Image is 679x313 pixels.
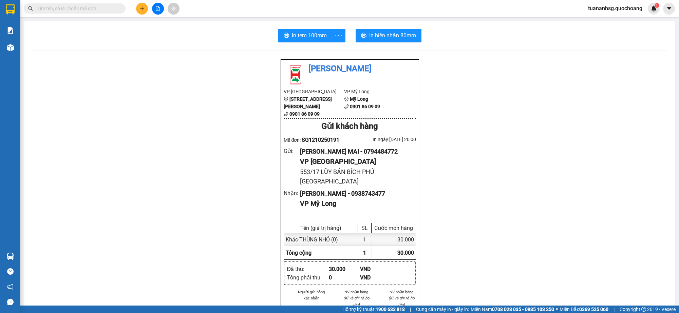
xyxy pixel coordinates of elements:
span: Cung cấp máy in - giấy in: [416,306,469,313]
i: (Kí và ghi rõ họ tên) [343,296,370,307]
b: Mỹ Long [350,96,368,102]
strong: 0369 525 060 [579,307,608,312]
span: caret-down [666,5,672,12]
span: tuananhsg.quochoang [583,4,648,13]
span: file-add [155,6,160,11]
div: Nhận : [284,189,300,197]
div: Gửi khách hàng [284,120,416,133]
span: phone [344,104,349,109]
b: [STREET_ADDRESS][PERSON_NAME] [284,96,332,109]
div: Cước món hàng [373,225,414,231]
li: [PERSON_NAME] [284,62,416,75]
img: logo-vxr [6,4,15,15]
i: (Kí và ghi rõ họ tên) [389,296,415,307]
span: Hỗ trợ kỹ thuật: [342,306,405,313]
span: In tem 100mm [292,31,327,40]
span: plus [140,6,145,11]
span: notification [7,283,14,290]
span: Miền Nam [471,306,554,313]
img: logo.jpg [284,62,307,86]
div: VND [360,273,392,282]
img: solution-icon [7,27,14,34]
span: Tổng cộng [286,250,312,256]
div: SL [360,225,370,231]
span: ⚪️ [556,308,558,311]
button: file-add [152,3,164,15]
span: SG1210250191 [302,137,339,143]
span: 1 [656,3,658,8]
sup: 1 [655,3,659,8]
li: VP Mỹ Long [344,88,405,95]
img: icon-new-feature [651,5,657,12]
img: warehouse-icon [7,44,14,51]
input: Tìm tên, số ĐT hoặc mã đơn [37,5,117,12]
b: 0901 86 09 09 [289,111,320,117]
div: VP Mỹ Long [300,198,410,209]
div: Gửi : [284,147,300,155]
div: VND [360,265,392,273]
div: 553/17 LŨY BÁN BÍCH PHÚ [GEOGRAPHIC_DATA] [300,167,410,187]
div: In ngày: [DATE] 20:00 [350,136,416,143]
span: search [28,6,33,11]
div: Tổng phải thu : [287,273,329,282]
div: 30.000 [329,265,360,273]
div: Mã đơn: [284,136,350,144]
span: Khác - THÙNG NHỎ (0) [286,236,338,243]
span: environment [344,97,349,101]
div: 1 [358,233,372,246]
div: VP [GEOGRAPHIC_DATA] [300,156,410,167]
li: Người gửi hàng xác nhận [297,289,326,301]
div: 30.000 [372,233,416,246]
li: VP [GEOGRAPHIC_DATA] [284,88,344,95]
span: more [332,32,345,40]
b: 0901 86 09 09 [350,104,380,109]
strong: 0708 023 035 - 0935 103 250 [492,307,554,312]
span: printer [284,33,289,39]
span: 30.000 [397,250,414,256]
span: question-circle [7,268,14,275]
span: Miền Bắc [560,306,608,313]
span: copyright [641,307,646,312]
div: Đã thu : [287,265,329,273]
span: printer [361,33,366,39]
div: [PERSON_NAME] MAI - 0794484772 [300,147,410,156]
span: aim [171,6,176,11]
div: [PERSON_NAME] - 0938743477 [300,189,410,198]
span: 1 [363,250,366,256]
img: warehouse-icon [7,253,14,260]
button: printerIn tem 100mm [278,29,332,42]
strong: 1900 633 818 [376,307,405,312]
div: 0 [329,273,360,282]
li: NV nhận hàng [342,289,371,295]
div: Tên (giá trị hàng) [286,225,356,231]
button: plus [136,3,148,15]
button: more [332,29,345,42]
button: printerIn biên nhận 80mm [356,29,421,42]
span: | [410,306,411,313]
button: aim [168,3,180,15]
li: NV nhận hàng [387,289,416,295]
span: In biên nhận 80mm [369,31,416,40]
span: message [7,299,14,305]
span: phone [284,112,288,116]
span: environment [284,97,288,101]
button: caret-down [663,3,675,15]
span: | [614,306,615,313]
